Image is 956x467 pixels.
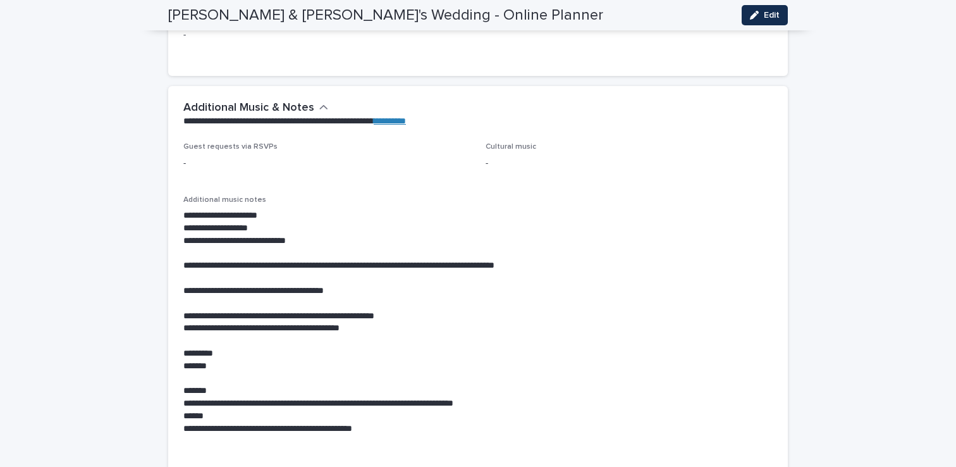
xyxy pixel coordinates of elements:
[183,101,314,115] h2: Additional Music & Notes
[183,143,278,151] span: Guest requests via RSVPs
[183,157,470,170] p: -
[183,101,328,115] button: Additional Music & Notes
[168,6,603,25] h2: [PERSON_NAME] & [PERSON_NAME]'s Wedding - Online Planner
[183,196,266,204] span: Additional music notes
[486,157,773,170] p: -
[486,143,536,151] span: Cultural music
[764,11,780,20] span: Edit
[183,28,773,42] p: -
[742,5,788,25] button: Edit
